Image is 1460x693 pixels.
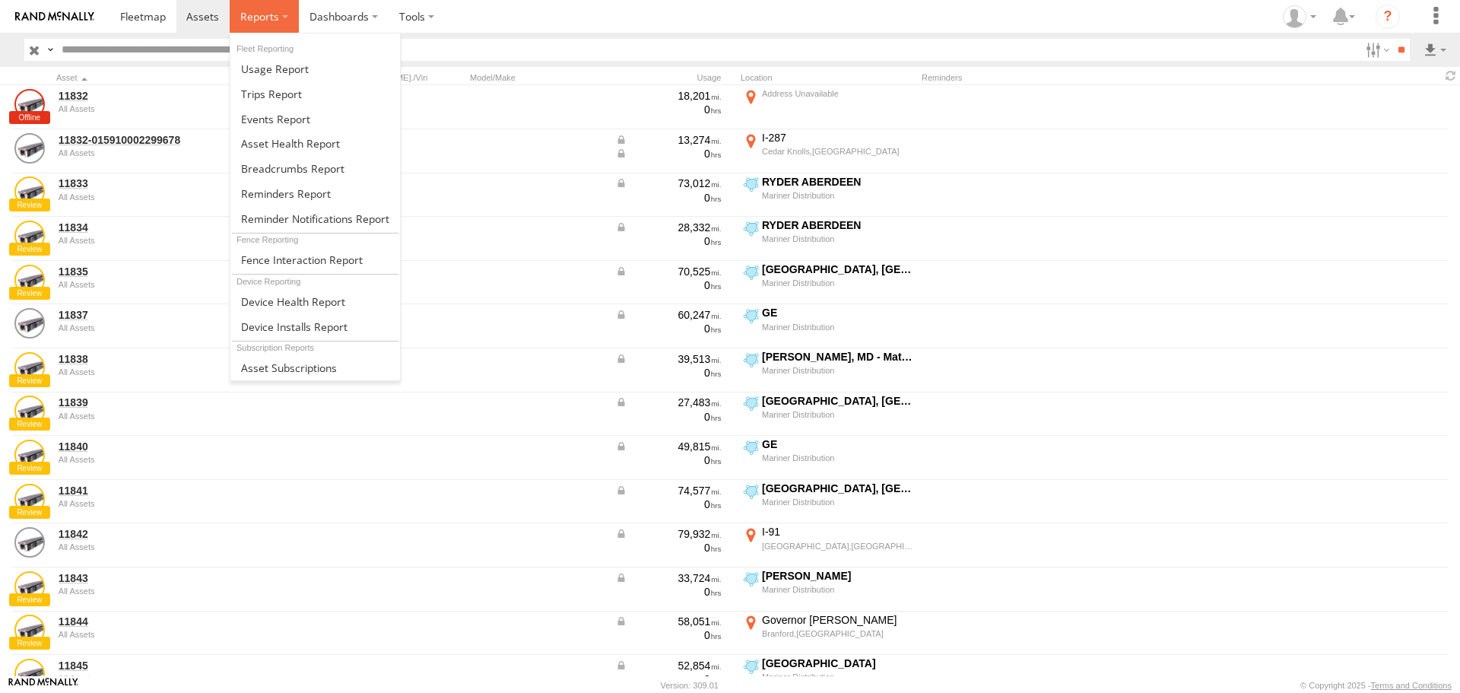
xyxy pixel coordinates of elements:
a: 11837 [59,308,267,322]
a: Breadcrumbs Report [230,156,400,181]
a: Device Installs Report [230,314,400,339]
div: 0 [615,103,722,116]
a: 11832-015910002299678 [59,133,267,147]
div: 0 [615,585,722,599]
div: [GEOGRAPHIC_DATA] [762,656,913,670]
a: 11843 [59,571,267,585]
a: View Asset Details [14,615,45,645]
a: View Asset Details [14,571,45,602]
label: Click to View Current Location [741,262,916,304]
div: Click to Sort [56,72,269,83]
a: 11834 [59,221,267,234]
div: Data from Vehicle CANbus [615,527,722,541]
a: View Asset Details [14,265,45,295]
a: 11841 [59,484,267,497]
img: rand-logo.svg [15,11,94,22]
a: Device Health Report [230,289,400,314]
label: Click to View Current Location [741,569,916,610]
a: 11838 [59,352,267,366]
div: 0 [615,410,722,424]
div: undefined [59,499,267,508]
a: Visit our Website [8,678,78,693]
a: View Asset Details [14,527,45,558]
i: ? [1376,5,1400,29]
div: undefined [59,674,267,683]
div: undefined [59,280,267,289]
div: RYDER ABERDEEN [762,218,913,232]
div: 0 [615,541,722,555]
div: Location [741,72,916,83]
div: Data from Vehicle CANbus [615,440,722,453]
div: 0 [615,497,722,511]
span: Refresh [1442,68,1460,83]
a: View Asset Details [14,659,45,689]
label: Search Filter Options [1360,39,1392,61]
div: ryan phillips [1277,5,1322,28]
div: Model/Make [470,72,607,83]
div: Mariner Distribution [762,497,913,507]
div: 0 [615,628,722,642]
label: Click to View Current Location [741,218,916,259]
div: [GEOGRAPHIC_DATA],[GEOGRAPHIC_DATA] [762,541,913,552]
div: Version: 309.01 [661,681,719,690]
a: View Asset Details [14,176,45,207]
div: Data from Vehicle CANbus [615,615,722,628]
div: Data from Vehicle CANbus [615,147,722,161]
div: Data from Vehicle CANbus [615,265,722,278]
a: View Asset Details [14,133,45,164]
div: Governor [PERSON_NAME] [762,613,913,627]
a: 11844 [59,615,267,628]
div: undefined [59,192,267,202]
div: Cedar Knolls,[GEOGRAPHIC_DATA] [762,146,913,157]
div: GE [762,306,913,319]
label: Click to View Current Location [741,175,916,216]
div: [GEOGRAPHIC_DATA], [GEOGRAPHIC_DATA] - Mattress [762,394,913,408]
a: 11842 [59,527,267,541]
a: View Asset Details [14,89,45,119]
a: 11832 [59,89,267,103]
div: undefined [59,236,267,245]
div: Data from Vehicle CANbus [615,484,722,497]
label: Click to View Current Location [741,482,916,523]
div: [GEOGRAPHIC_DATA], [GEOGRAPHIC_DATA] - Mattress [762,262,913,276]
a: View Asset Details [14,352,45,383]
a: Full Events Report [230,106,400,132]
label: Click to View Current Location [741,87,916,128]
div: 0 [615,191,722,205]
div: undefined [59,542,267,552]
a: Fence Interaction Report [230,247,400,272]
div: [PERSON_NAME], MD - Mattress [762,350,913,364]
div: 0 [615,278,722,292]
div: © Copyright 2025 - [1300,681,1452,690]
div: RYDER ABERDEEN [762,175,913,189]
div: Mariner Distribution [762,278,913,288]
a: 11839 [59,396,267,409]
div: undefined [59,630,267,639]
div: Mariner Distribution [762,190,913,201]
div: 0 [615,453,722,467]
a: 11845 [59,659,267,672]
div: Data from Vehicle CANbus [615,133,722,147]
a: View Asset Details [14,221,45,251]
a: Service Reminder Notifications Report [230,206,400,231]
div: Data from Vehicle CANbus [615,396,722,409]
div: Mariner Distribution [762,322,913,332]
div: Data from Vehicle CANbus [615,308,722,322]
div: 0 [615,234,722,248]
div: 0 [615,322,722,335]
a: Terms and Conditions [1371,681,1452,690]
label: Search Query [44,39,56,61]
a: Usage Report [230,56,400,81]
a: View Asset Details [14,308,45,339]
label: Click to View Current Location [741,394,916,435]
a: 11840 [59,440,267,453]
div: [PERSON_NAME] [762,569,913,583]
div: Mariner Distribution [762,453,913,463]
div: Mariner Distribution [762,409,913,420]
div: 0 [615,366,722,380]
div: undefined [59,455,267,464]
div: undefined [59,367,267,377]
a: View Asset Details [14,396,45,426]
a: Trips Report [230,81,400,106]
a: Asset Subscriptions [230,355,400,380]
